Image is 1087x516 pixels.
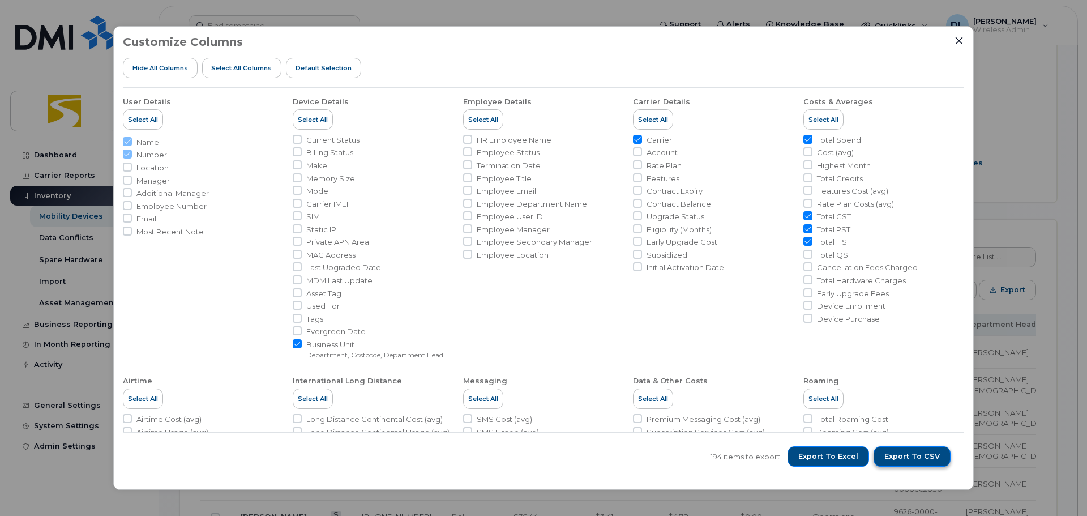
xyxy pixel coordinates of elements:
span: Select All [468,115,498,124]
span: Long Distance Continental Cost (avg) [306,414,443,425]
span: Employee Department Name [477,199,587,210]
span: Billing Status [306,147,353,158]
span: Private APN Area [306,237,369,248]
div: Costs & Averages [803,97,873,107]
span: Total GST [817,211,851,222]
button: Hide All Columns [123,58,198,78]
span: Carrier IMEI [306,199,348,210]
span: Features Cost (avg) [817,186,888,197]
span: Initial Activation Date [647,262,724,273]
span: Contract Expiry [647,186,703,197]
span: Employee Number [136,201,207,212]
button: Select All [463,389,503,409]
span: Device Purchase [817,314,880,325]
span: Select All [808,115,838,124]
div: Airtime [123,376,152,386]
button: Select All [123,389,163,409]
span: Select All [298,115,328,124]
span: Subscription Services Cost (avg) [647,427,765,438]
span: Employee Title [477,173,532,184]
span: Current Status [306,135,360,146]
span: Eligibility (Months) [647,224,712,235]
span: Long Distance Continental Usage (avg) [306,427,450,438]
span: Select All [128,394,158,403]
span: Model [306,186,330,197]
button: Default Selection [286,58,361,78]
button: Select all Columns [202,58,282,78]
span: Make [306,160,327,171]
span: Select All [468,394,498,403]
span: SIM [306,211,320,222]
button: Select All [463,109,503,130]
span: Export to CSV [884,451,940,462]
span: Select All [638,115,668,124]
div: Carrier Details [633,97,690,107]
button: Select All [803,389,844,409]
span: Email [136,214,156,224]
span: MAC Address [306,250,356,261]
span: Total Hardware Charges [817,275,906,286]
button: Select All [633,109,673,130]
small: Department, Costcode, Department Head [306,351,443,359]
button: Select All [803,109,844,130]
span: Used For [306,301,340,312]
span: Asset Tag [306,288,341,299]
span: Manager [136,176,170,186]
span: Device Enrollment [817,301,885,312]
span: Employee Secondary Manager [477,237,592,248]
button: Close [954,36,964,46]
span: Early Upgrade Cost [647,237,717,248]
span: Contract Balance [647,199,711,210]
span: Static IP [306,224,336,235]
span: Subsidized [647,250,687,261]
span: Cost (avg) [817,147,854,158]
span: Number [136,150,167,160]
div: Device Details [293,97,349,107]
span: Employee Status [477,147,540,158]
span: Total PST [817,224,850,235]
div: Employee Details [463,97,532,107]
span: Cancellation Fees Charged [817,262,918,273]
span: MDM Last Update [306,275,373,286]
span: 194 items to export [711,451,780,462]
span: Termination Date [477,160,541,171]
span: Export to Excel [798,451,858,462]
button: Select All [633,389,673,409]
span: Rate Plan Costs (avg) [817,199,894,210]
button: Select All [123,109,163,130]
div: International Long Distance [293,376,402,386]
div: User Details [123,97,171,107]
span: Select All [808,394,838,403]
span: Select all Columns [211,63,272,73]
span: HR Employee Name [477,135,551,146]
button: Export to CSV [874,446,951,467]
span: Business Unit [306,339,443,350]
span: Airtime Usage (avg) [136,427,208,438]
span: Carrier [647,135,672,146]
span: Employee Location [477,250,549,261]
span: Tags [306,314,323,325]
span: Highest Month [817,160,871,171]
span: Rate Plan [647,160,682,171]
button: Select All [293,109,333,130]
h3: Customize Columns [123,36,243,48]
span: Default Selection [296,63,352,73]
span: Total Credits [817,173,863,184]
span: Total HST [817,237,851,248]
div: Messaging [463,376,507,386]
span: Total Roaming Cost [817,414,888,425]
span: Account [647,147,678,158]
div: Data & Other Costs [633,376,708,386]
span: Evergreen Date [306,326,366,337]
span: Name [136,137,159,148]
span: Upgrade Status [647,211,704,222]
button: Select All [293,389,333,409]
span: Roaming Cost (avg) [817,427,889,438]
span: Early Upgrade Fees [817,288,889,299]
span: SMS Usage (avg) [477,427,539,438]
span: Location [136,163,169,173]
span: Select All [128,115,158,124]
span: Employee Email [477,186,536,197]
div: Roaming [803,376,839,386]
span: Features [647,173,679,184]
